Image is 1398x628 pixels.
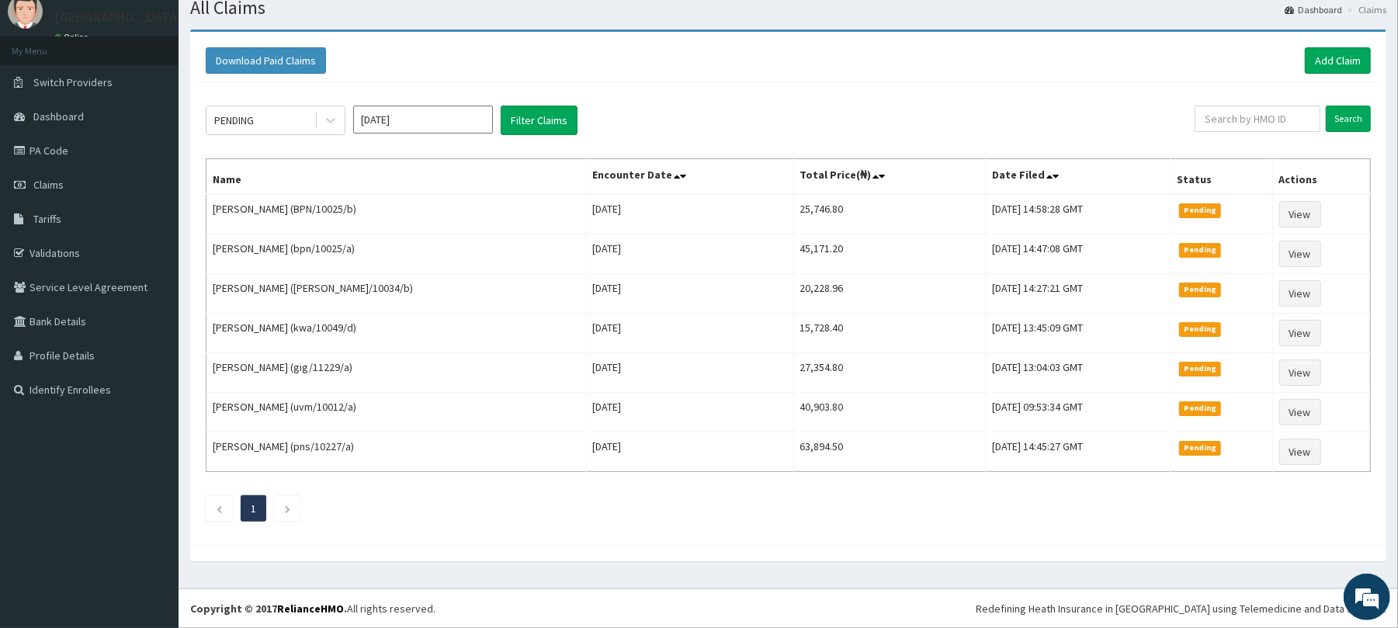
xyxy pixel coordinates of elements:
[1171,159,1272,195] th: Status
[586,194,793,234] td: [DATE]
[206,47,326,74] button: Download Paid Claims
[33,178,64,192] span: Claims
[586,274,793,314] td: [DATE]
[1285,3,1342,16] a: Dashboard
[255,8,292,45] div: Minimize live chat window
[251,501,256,515] a: Page 1 is your current page
[986,314,1171,353] td: [DATE] 13:45:09 GMT
[986,274,1171,314] td: [DATE] 14:27:21 GMT
[206,393,587,432] td: [PERSON_NAME] (uvm/10012/a)
[793,314,985,353] td: 15,728.40
[33,212,61,226] span: Tariffs
[1179,243,1222,257] span: Pending
[1179,401,1222,415] span: Pending
[793,393,985,432] td: 40,903.80
[586,314,793,353] td: [DATE]
[179,588,1398,628] footer: All rights reserved.
[501,106,578,135] button: Filter Claims
[1272,159,1370,195] th: Actions
[216,501,223,515] a: Previous page
[206,353,587,393] td: [PERSON_NAME] (gig/11229/a)
[793,234,985,274] td: 45,171.20
[33,109,84,123] span: Dashboard
[33,75,113,89] span: Switch Providers
[1326,106,1371,132] input: Search
[586,353,793,393] td: [DATE]
[190,602,347,616] strong: Copyright © 2017 .
[277,602,344,616] a: RelianceHMO
[986,194,1171,234] td: [DATE] 14:58:28 GMT
[1179,203,1222,217] span: Pending
[586,393,793,432] td: [DATE]
[284,501,291,515] a: Next page
[1305,47,1371,74] a: Add Claim
[353,106,493,134] input: Select Month and Year
[1279,241,1321,267] a: View
[793,159,985,195] th: Total Price(₦)
[206,314,587,353] td: [PERSON_NAME] (kwa/10049/d)
[986,159,1171,195] th: Date Filed
[586,234,793,274] td: [DATE]
[1279,439,1321,465] a: View
[793,274,985,314] td: 20,228.96
[206,234,587,274] td: [PERSON_NAME] (bpn/10025/a)
[1179,283,1222,297] span: Pending
[1344,3,1386,16] li: Claims
[81,87,261,107] div: Chat with us now
[214,113,254,128] div: PENDING
[793,432,985,472] td: 63,894.50
[1179,441,1222,455] span: Pending
[8,424,296,478] textarea: Type your message and hit 'Enter'
[206,159,587,195] th: Name
[54,10,182,24] p: [GEOGRAPHIC_DATA]
[793,353,985,393] td: 27,354.80
[206,432,587,472] td: [PERSON_NAME] (pns/10227/a)
[986,353,1171,393] td: [DATE] 13:04:03 GMT
[206,274,587,314] td: [PERSON_NAME] ([PERSON_NAME]/10034/b)
[1279,320,1321,346] a: View
[1279,280,1321,307] a: View
[1279,201,1321,227] a: View
[793,194,985,234] td: 25,746.80
[90,196,214,352] span: We're online!
[586,432,793,472] td: [DATE]
[1279,399,1321,425] a: View
[986,234,1171,274] td: [DATE] 14:47:08 GMT
[1279,359,1321,386] a: View
[29,78,63,116] img: d_794563401_company_1708531726252_794563401
[986,432,1171,472] td: [DATE] 14:45:27 GMT
[1179,362,1222,376] span: Pending
[586,159,793,195] th: Encounter Date
[986,393,1171,432] td: [DATE] 09:53:34 GMT
[976,601,1386,616] div: Redefining Heath Insurance in [GEOGRAPHIC_DATA] using Telemedicine and Data Science!
[1179,322,1222,336] span: Pending
[206,194,587,234] td: [PERSON_NAME] (BPN/10025/b)
[1195,106,1320,132] input: Search by HMO ID
[54,32,92,43] a: Online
